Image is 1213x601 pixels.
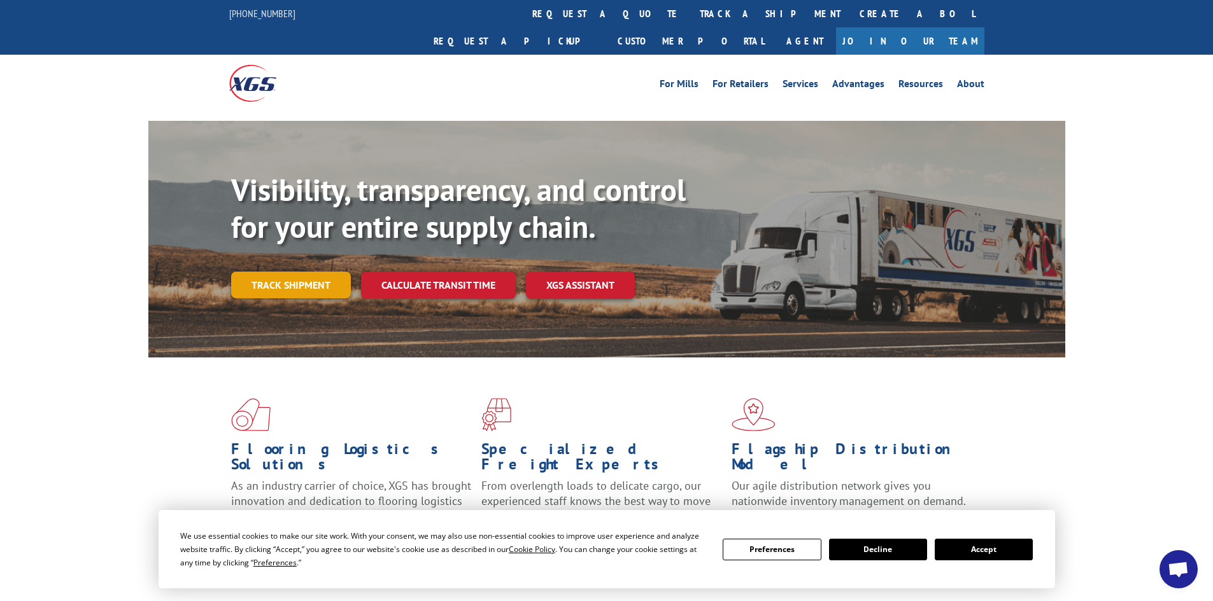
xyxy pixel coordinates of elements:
b: Visibility, transparency, and control for your entire supply chain. [231,170,686,246]
div: We use essential cookies to make our site work. With your consent, we may also use non-essential ... [180,529,707,569]
p: From overlength loads to delicate cargo, our experienced staff knows the best way to move your fr... [481,478,722,535]
h1: Flooring Logistics Solutions [231,441,472,478]
a: Request a pickup [424,27,608,55]
h1: Specialized Freight Experts [481,441,722,478]
a: Advantages [832,79,884,93]
button: Decline [829,539,927,560]
img: xgs-icon-flagship-distribution-model-red [732,398,776,431]
h1: Flagship Distribution Model [732,441,972,478]
a: Track shipment [231,272,351,298]
a: For Retailers [713,79,769,93]
a: Agent [774,27,836,55]
div: Cookie Consent Prompt [159,510,1055,588]
a: For Mills [660,79,699,93]
a: Services [783,79,818,93]
a: [PHONE_NUMBER] [229,7,295,20]
img: xgs-icon-total-supply-chain-intelligence-red [231,398,271,431]
a: Customer Portal [608,27,774,55]
a: Calculate transit time [361,272,516,299]
button: Preferences [723,539,821,560]
div: Open chat [1160,550,1198,588]
img: xgs-icon-focused-on-flooring-red [481,398,511,431]
button: Accept [935,539,1033,560]
a: Resources [898,79,943,93]
span: Our agile distribution network gives you nationwide inventory management on demand. [732,478,966,508]
a: About [957,79,984,93]
span: Preferences [253,557,297,568]
a: XGS ASSISTANT [526,272,635,299]
a: Join Our Team [836,27,984,55]
span: Cookie Policy [509,544,555,555]
span: As an industry carrier of choice, XGS has brought innovation and dedication to flooring logistics... [231,478,471,523]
